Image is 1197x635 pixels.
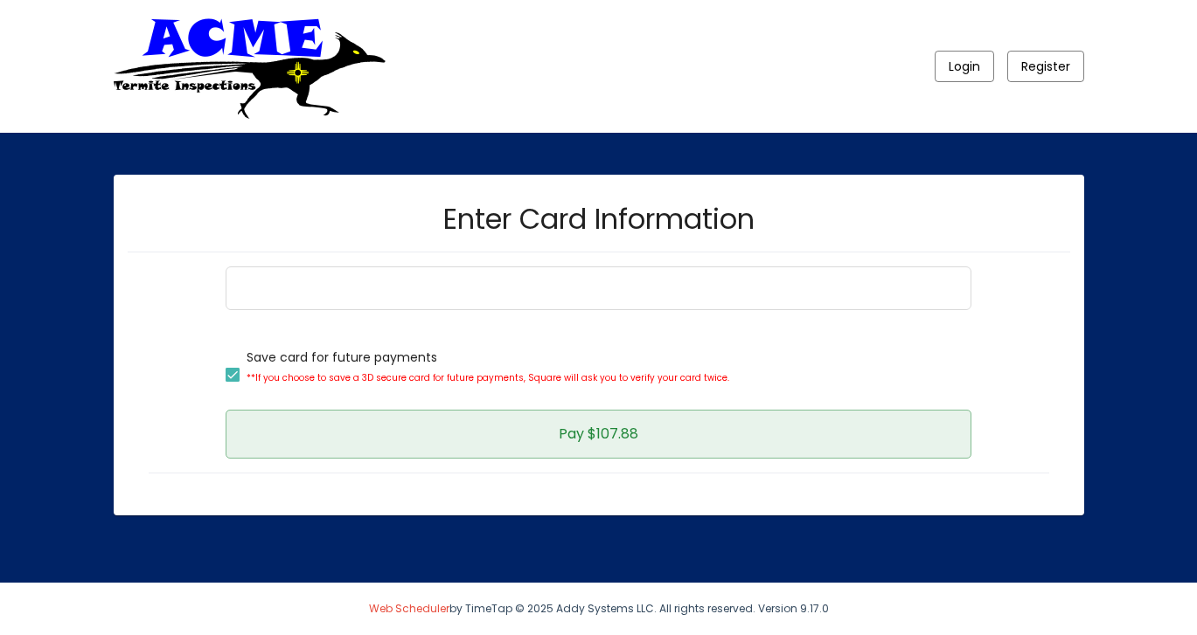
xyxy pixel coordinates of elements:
a: Web Scheduler [369,601,449,616]
button: Pay $107.88 [226,410,971,459]
span: Save card for future payments [247,347,729,403]
span: Register [1021,58,1070,75]
span: Pay $107.88 [559,424,638,444]
iframe: Secure Credit Card Form [226,267,971,309]
h2: Enter Card Information [443,205,755,233]
button: Register [1007,51,1084,82]
p: **If you choose to save a 3D secure card for future payments, Square will ask you to verify your ... [247,368,729,389]
div: by TimeTap © 2025 Addy Systems LLC. All rights reserved. Version 9.17.0 [101,583,1097,635]
button: Login [935,51,994,82]
span: Login [949,58,980,75]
